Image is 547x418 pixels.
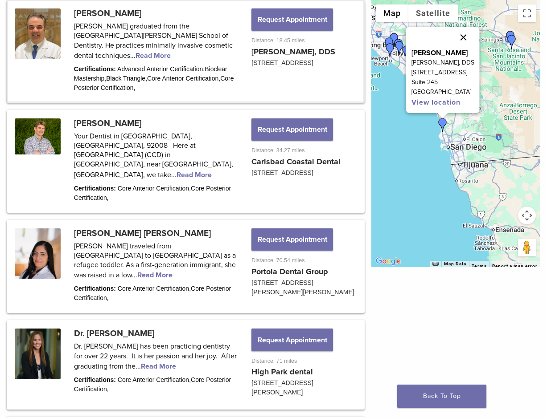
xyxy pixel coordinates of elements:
[411,68,474,77] p: [STREET_ADDRESS]
[251,8,333,31] button: Request Appointment
[251,228,333,251] button: Request Appointment
[411,98,460,107] a: View location
[411,48,474,58] p: [PERSON_NAME]
[505,35,519,49] div: Dr. Assal Aslani
[411,77,474,87] p: Suite 245
[503,31,518,45] div: Dr. Rod Strober
[518,207,536,224] button: Map camera controls
[374,256,403,267] img: Google
[382,37,396,52] div: Dr. Randy Fong
[391,39,406,53] div: Dr. Frank Raymer
[432,261,439,267] button: Keyboard shortcuts
[436,118,450,132] div: Dr. David Eshom
[392,41,407,55] div: Rice Dentistry
[374,256,403,267] a: Open this area in Google Maps (opens a new window)
[397,385,486,408] a: Back To Top
[251,329,333,351] button: Request Appointment
[444,261,466,267] button: Map Data
[492,264,538,268] a: Report a map error
[411,87,474,97] p: [GEOGRAPHIC_DATA]
[251,118,333,141] button: Request Appointment
[387,33,401,47] div: Dr. Eddie Kao
[376,4,408,22] button: Show street map
[518,239,536,256] button: Drag Pegman onto the map to open Street View
[408,4,458,22] button: Show satellite imagery
[518,4,536,22] button: Toggle fullscreen view
[452,27,474,48] button: Close
[472,264,487,269] a: Terms (opens in new tab)
[411,58,474,68] p: [PERSON_NAME], DDS
[399,45,414,60] div: Dr. Vanessa Cruz
[383,43,397,57] div: Dr. James Chau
